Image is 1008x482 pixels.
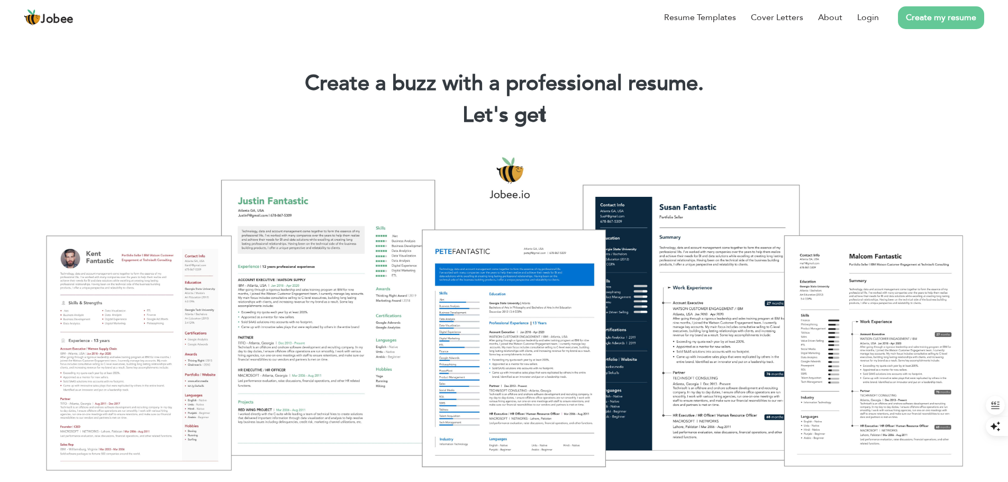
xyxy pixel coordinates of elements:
[751,11,803,24] a: Cover Letters
[898,6,984,29] a: Create my resume
[24,9,41,26] img: jobee.io
[41,14,74,25] span: Jobee
[818,11,842,24] a: About
[514,101,547,130] span: get
[541,101,546,130] span: |
[16,102,992,129] h2: Let's
[24,9,74,26] a: Jobee
[664,11,736,24] a: Resume Templates
[16,70,992,97] h1: Create a buzz with a professional resume.
[857,11,879,24] a: Login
